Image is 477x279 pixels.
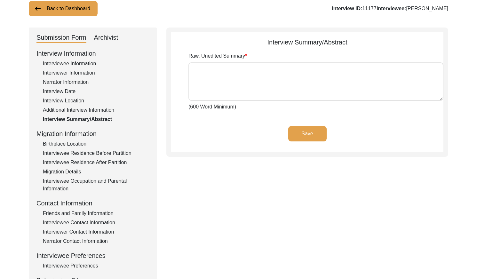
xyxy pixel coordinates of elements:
div: Interview Information [36,49,149,58]
div: Birthplace Location [43,140,149,148]
div: 11177 [PERSON_NAME] [332,5,448,12]
div: Submission Form [36,33,86,43]
div: Interviewee Contact Information [43,219,149,227]
div: Interviewee Residence After Partition [43,159,149,166]
div: Narrator Information [43,78,149,86]
div: Interviewee Occupation and Parental Information [43,177,149,193]
div: Interviewee Residence Before Partition [43,149,149,157]
div: Interviewer Contact Information [43,228,149,236]
div: Interview Date [43,88,149,95]
label: Raw, Unedited Summary [188,52,247,60]
div: Interview Location [43,97,149,105]
div: Contact Information [36,198,149,208]
img: arrow-left.png [34,5,42,12]
div: Additional Interview Information [43,106,149,114]
div: Interview Summary/Abstract [171,37,443,47]
div: Interviewee Preferences [36,251,149,260]
b: Interview ID: [332,6,362,11]
div: Interviewer Information [43,69,149,77]
div: Migration Information [36,129,149,139]
button: Save [288,126,327,141]
div: Interviewee Information [43,60,149,68]
div: Interview Summary/Abstract [43,116,149,123]
div: Interviewee Preferences [43,262,149,270]
b: Interviewee: [377,6,406,11]
div: Archivist [94,33,118,43]
button: Back to Dashboard [29,1,98,16]
div: (600 Word Minimum) [188,52,443,111]
div: Migration Details [43,168,149,176]
div: Narrator Contact Information [43,237,149,245]
div: Friends and Family Information [43,210,149,217]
